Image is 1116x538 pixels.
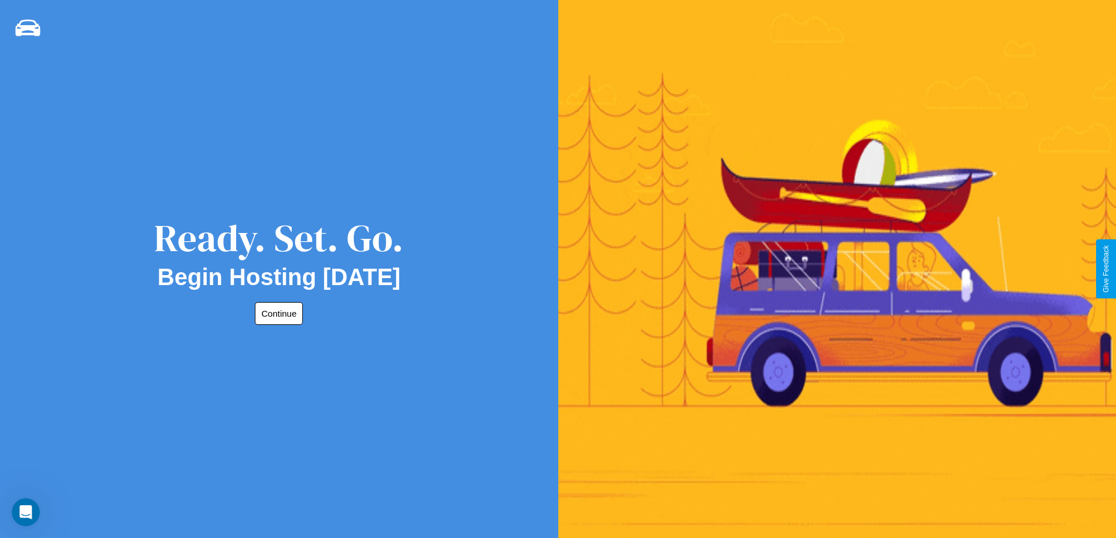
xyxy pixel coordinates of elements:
button: Continue [255,302,303,325]
h2: Begin Hosting [DATE] [158,264,401,290]
iframe: Intercom live chat [12,498,40,526]
div: Give Feedback [1102,245,1110,293]
div: Ready. Set. Go. [154,212,404,264]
